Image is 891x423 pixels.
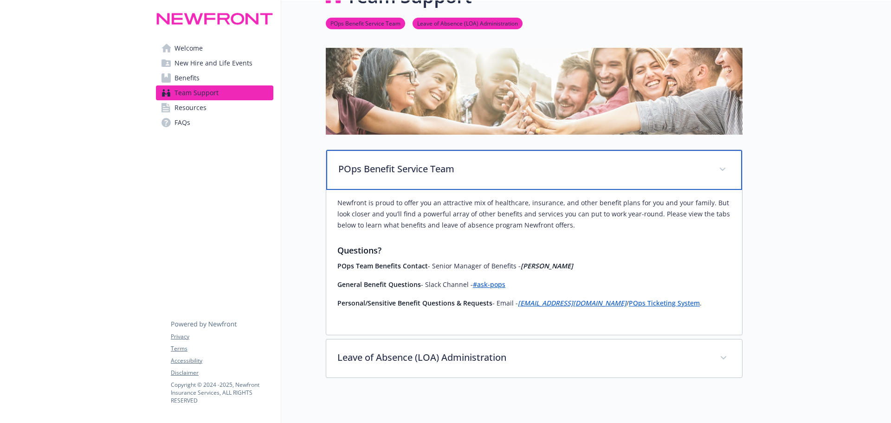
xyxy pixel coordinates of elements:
[174,56,252,71] span: New Hire and Life Events
[171,369,273,377] a: Disclaimer
[518,299,626,307] a: [EMAIL_ADDRESS][DOMAIN_NAME]
[174,71,200,85] span: Benefits
[326,339,742,377] div: Leave of Absence (LOA) Administration
[171,345,273,353] a: Terms
[629,299,700,307] a: POps Ticketing System
[156,56,273,71] a: New Hire and Life Events
[337,299,492,307] strong: Personal/Sensitive Benefit Questions & Requests
[337,244,731,257] h3: Questions?
[171,357,273,365] a: Accessibility
[326,19,405,27] a: POps Benefit Service Team
[337,261,428,270] strong: POps Team Benefits Contact
[337,197,731,231] p: Newfront is proud to offer you an attractive mix of healthcare, insurance, and other benefit plan...
[337,280,421,289] strong: General Benefit Questions
[174,85,219,100] span: Team Support
[156,41,273,56] a: Welcome
[326,190,742,335] div: POps Benefit Service Team
[156,100,273,115] a: Resources
[473,280,505,289] a: #ask-pops
[338,162,708,176] p: POps Benefit Service Team
[174,100,207,115] span: Resources
[326,150,742,190] div: POps Benefit Service Team
[337,351,709,364] p: Leave of Absence (LOA) Administration
[156,115,273,130] a: FAQs
[174,115,190,130] span: FAQs
[156,71,273,85] a: Benefits
[413,19,523,27] a: Leave of Absence (LOA) Administration
[337,298,731,309] p: - Email - / .
[326,48,742,135] img: team support page banner
[171,381,273,404] p: Copyright © 2024 - 2025 , Newfront Insurance Services, ALL RIGHTS RESERVED
[337,260,731,272] p: - Senior Manager of Benefits -
[174,41,203,56] span: Welcome
[337,279,731,290] p: - Slack Channel -
[171,332,273,341] a: Privacy
[156,85,273,100] a: Team Support
[521,261,573,270] strong: [PERSON_NAME]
